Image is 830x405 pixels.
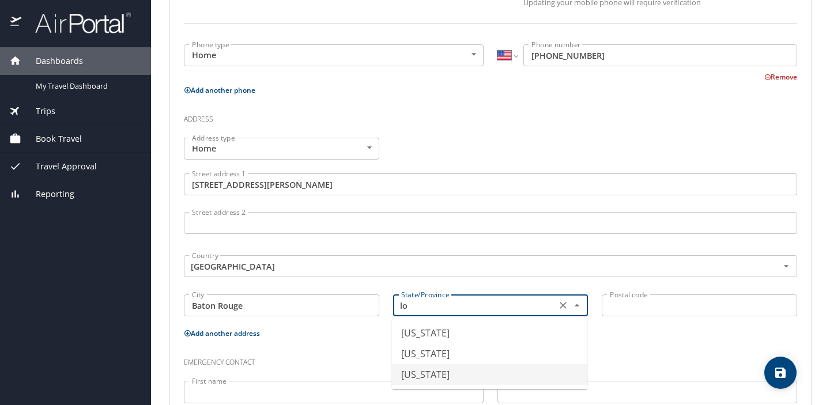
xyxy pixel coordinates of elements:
[36,81,137,92] span: My Travel Dashboard
[555,297,571,313] button: Clear
[184,138,379,160] div: Home
[21,188,74,200] span: Reporting
[184,85,255,95] button: Add another phone
[21,55,83,67] span: Dashboards
[10,12,22,34] img: icon-airportal.png
[22,12,131,34] img: airportal-logo.png
[392,364,587,385] li: [US_STATE]
[392,323,587,343] li: [US_STATE]
[184,44,484,66] div: Home
[392,343,587,364] li: [US_STATE]
[21,105,55,118] span: Trips
[184,328,260,338] button: Add another address
[21,160,97,173] span: Travel Approval
[184,107,797,126] h3: Address
[779,259,793,273] button: Open
[184,350,797,369] h3: Emergency contact
[764,72,797,82] button: Remove
[570,298,584,312] button: Close
[764,357,797,389] button: save
[21,133,82,145] span: Book Travel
